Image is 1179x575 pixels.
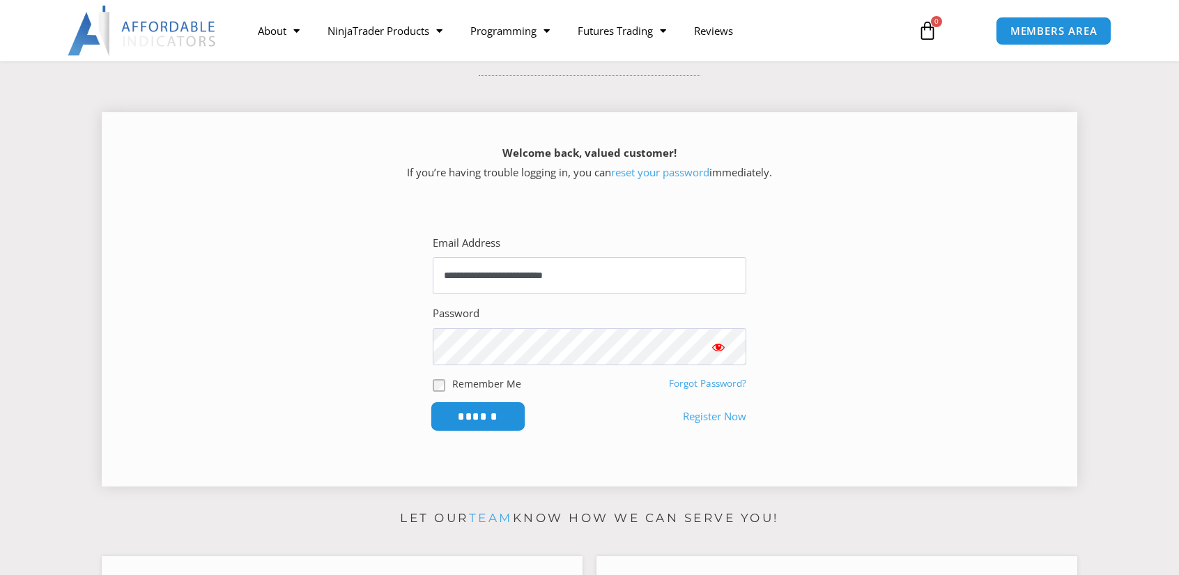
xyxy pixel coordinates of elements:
[680,15,747,47] a: Reviews
[433,304,479,323] label: Password
[244,15,902,47] nav: Menu
[691,328,746,365] button: Show password
[244,15,314,47] a: About
[68,6,217,56] img: LogoAI | Affordable Indicators – NinjaTrader
[996,17,1112,45] a: MEMBERS AREA
[502,146,677,160] strong: Welcome back, valued customer!
[897,10,958,51] a: 0
[102,507,1077,530] p: Let our know how we can serve you!
[1010,26,1097,36] span: MEMBERS AREA
[433,233,500,253] label: Email Address
[126,144,1053,183] p: If you’re having trouble logging in, you can immediately.
[669,377,746,390] a: Forgot Password?
[456,15,564,47] a: Programming
[931,16,942,27] span: 0
[564,15,680,47] a: Futures Trading
[314,15,456,47] a: NinjaTrader Products
[469,511,513,525] a: team
[683,407,746,427] a: Register Now
[452,376,521,391] label: Remember Me
[611,165,709,179] a: reset your password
